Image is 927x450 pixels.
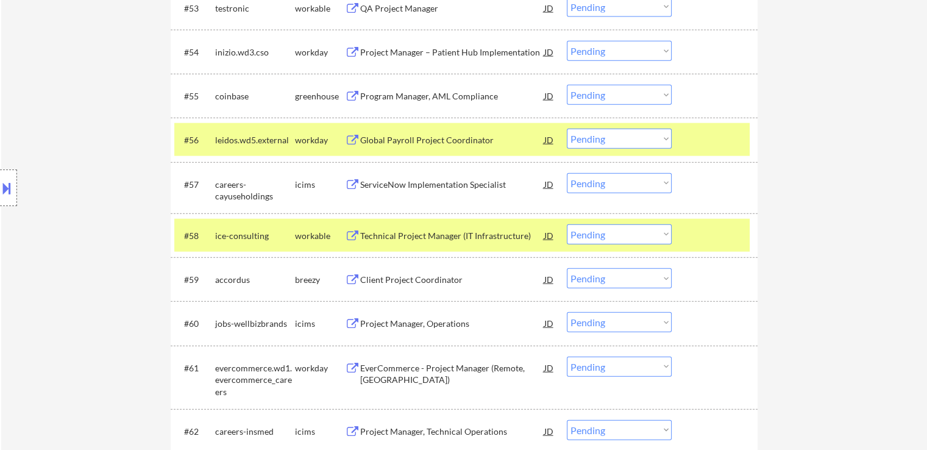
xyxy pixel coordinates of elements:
div: Project Manager, Operations [360,318,544,330]
div: workable [295,2,345,15]
div: coinbase [215,90,295,102]
div: JD [543,268,555,290]
div: testronic [215,2,295,15]
div: JD [543,41,555,63]
div: JD [543,357,555,379]
div: ice-consulting [215,230,295,242]
div: Client Project Coordinator [360,274,544,286]
div: workable [295,230,345,242]
div: QA Project Manager [360,2,544,15]
div: Project Manager, Technical Operations [360,426,544,438]
div: Program Manager, AML Compliance [360,90,544,102]
div: inizio.wd3.cso [215,46,295,59]
div: accordus [215,274,295,286]
div: icims [295,426,345,438]
div: workday [295,46,345,59]
div: Project Manager – Patient Hub Implementation [360,46,544,59]
div: #60 [184,318,205,330]
div: JD [543,129,555,151]
div: greenhouse [295,90,345,102]
div: EverCommerce - Project Manager (Remote, [GEOGRAPHIC_DATA]) [360,362,544,386]
div: JD [543,173,555,195]
div: workday [295,362,345,374]
div: jobs-wellbizbrands [215,318,295,330]
div: JD [543,224,555,246]
div: icims [295,179,345,191]
div: evercommerce.wd1.evercommerce_careers [215,362,295,398]
div: #53 [184,2,205,15]
div: #61 [184,362,205,374]
div: ServiceNow Implementation Specialist [360,179,544,191]
div: careers-cayuseholdings [215,179,295,202]
div: workday [295,134,345,146]
div: JD [543,85,555,107]
div: Global Payroll Project Coordinator [360,134,544,146]
div: JD [543,312,555,334]
div: #62 [184,426,205,438]
div: JD [543,420,555,442]
div: leidos.wd5.external [215,134,295,146]
div: Technical Project Manager (IT Infrastructure) [360,230,544,242]
div: #54 [184,46,205,59]
div: breezy [295,274,345,286]
div: careers-insmed [215,426,295,438]
div: icims [295,318,345,330]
